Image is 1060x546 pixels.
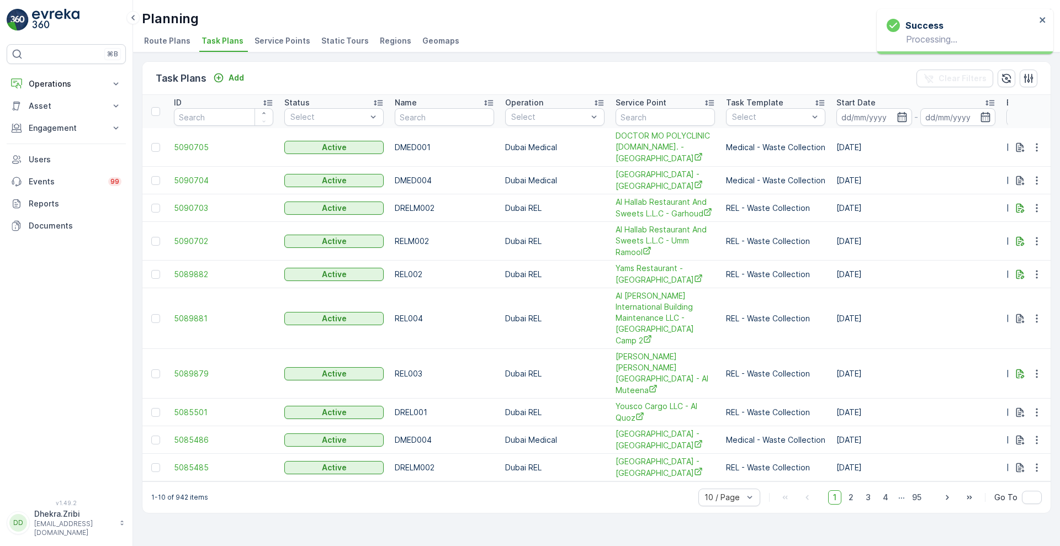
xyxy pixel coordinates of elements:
[174,407,273,418] a: 5085501
[831,222,1001,261] td: [DATE]
[322,407,347,418] p: Active
[284,461,384,474] button: Active
[380,35,411,46] span: Regions
[720,261,831,288] td: REL - Waste Collection
[389,261,500,288] td: REL002
[616,428,715,451] a: Saudi German Hospital - Barsha
[284,406,384,419] button: Active
[34,520,114,537] p: [EMAIL_ADDRESS][DOMAIN_NAME]
[616,169,715,192] span: [GEOGRAPHIC_DATA] - [GEOGRAPHIC_DATA]
[174,175,273,186] a: 5090704
[7,95,126,117] button: Asset
[500,222,610,261] td: Dubai REL
[151,270,160,279] div: Toggle Row Selected
[142,10,199,28] p: Planning
[500,454,610,481] td: Dubai REL
[616,97,666,108] p: Service Point
[29,220,121,231] p: Documents
[284,97,310,108] p: Status
[322,313,347,324] p: Active
[836,108,912,126] input: dd/mm/yyyy
[174,142,273,153] span: 5090705
[151,204,160,213] div: Toggle Row Selected
[887,34,1036,44] p: Processing...
[732,112,808,123] p: Select
[322,462,347,473] p: Active
[174,269,273,280] a: 5089882
[174,203,273,214] span: 5090703
[616,351,715,396] span: [PERSON_NAME] [PERSON_NAME][GEOGRAPHIC_DATA] - Al Muteena
[151,493,208,502] p: 1-10 of 942 items
[500,399,610,426] td: Dubai REL
[7,508,126,537] button: DDDhekra.Zribi[EMAIL_ADDRESS][DOMAIN_NAME]
[322,203,347,214] p: Active
[29,100,104,112] p: Asset
[616,197,715,219] span: Al Hallab Restaurant And Sweets L.L.C - Garhoud
[861,490,876,505] span: 3
[174,236,273,247] a: 5090702
[898,490,905,505] p: ...
[726,97,783,108] p: Task Template
[174,108,273,126] input: Search
[284,202,384,215] button: Active
[322,434,347,446] p: Active
[500,288,610,349] td: Dubai REL
[836,97,876,108] p: Start Date
[322,175,347,186] p: Active
[831,288,1001,349] td: [DATE]
[284,174,384,187] button: Active
[616,224,715,258] span: Al Hallab Restaurant And Sweets L.L.C - Umm Ramool
[616,263,715,285] span: Yams Restaurant - [GEOGRAPHIC_DATA]
[321,35,369,46] span: Static Tours
[905,19,944,32] h3: Success
[151,463,160,472] div: Toggle Row Selected
[616,290,715,346] a: Al Najma Al Fareeda International Building Maintenance LLC - Sonapur Camp 2
[616,130,715,164] a: DOCTOR MO POLYCLINIC L.LC. - Sheikh Zayed Road
[831,426,1001,454] td: [DATE]
[939,73,987,84] p: Clear Filters
[284,235,384,248] button: Active
[174,434,273,446] a: 5085486
[616,263,715,285] a: Yams Restaurant - Karama
[500,128,610,167] td: Dubai Medical
[500,349,610,399] td: Dubai REL
[720,426,831,454] td: Medical - Waste Collection
[389,399,500,426] td: DREL001
[174,97,182,108] p: ID
[720,167,831,194] td: Medical - Waste Collection
[284,312,384,325] button: Active
[422,35,459,46] span: Geomaps
[914,110,918,124] p: -
[255,35,310,46] span: Service Points
[174,462,273,473] a: 5085485
[878,490,893,505] span: 4
[156,71,206,86] p: Task Plans
[831,128,1001,167] td: [DATE]
[616,401,715,423] span: Yousco Cargo LLC - Al Quoz
[9,514,27,532] div: DD
[389,288,500,349] td: REL004
[322,368,347,379] p: Active
[151,369,160,378] div: Toggle Row Selected
[395,108,494,126] input: Search
[29,123,104,134] p: Engagement
[151,143,160,152] div: Toggle Row Selected
[110,177,119,186] p: 99
[151,176,160,185] div: Toggle Row Selected
[831,349,1001,399] td: [DATE]
[831,454,1001,481] td: [DATE]
[151,314,160,323] div: Toggle Row Selected
[616,130,715,164] span: DOCTOR MO POLYCLINIC [DOMAIN_NAME]. - [GEOGRAPHIC_DATA]
[7,117,126,139] button: Engagement
[7,215,126,237] a: Documents
[395,97,417,108] p: Name
[916,70,993,87] button: Clear Filters
[284,367,384,380] button: Active
[511,112,587,123] p: Select
[389,454,500,481] td: DRELM002
[7,73,126,95] button: Operations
